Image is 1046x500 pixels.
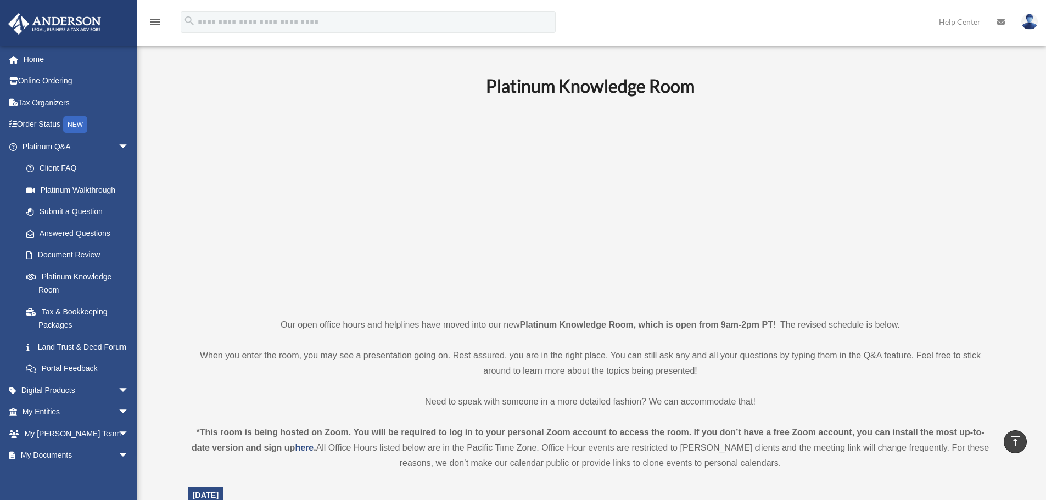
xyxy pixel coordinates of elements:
[8,401,146,423] a: My Entitiesarrow_drop_down
[15,179,146,201] a: Platinum Walkthrough
[8,445,146,467] a: My Documentsarrow_drop_down
[5,13,104,35] img: Anderson Advisors Platinum Portal
[1021,14,1038,30] img: User Pic
[8,92,146,114] a: Tax Organizers
[8,48,146,70] a: Home
[8,136,146,158] a: Platinum Q&Aarrow_drop_down
[8,379,146,401] a: Digital Productsarrow_drop_down
[15,336,146,358] a: Land Trust & Deed Forum
[15,266,140,301] a: Platinum Knowledge Room
[15,244,146,266] a: Document Review
[192,428,985,452] strong: *This room is being hosted on Zoom. You will be required to log in to your personal Zoom account ...
[63,116,87,133] div: NEW
[8,70,146,92] a: Online Ordering
[188,317,993,333] p: Our open office hours and helplines have moved into our new ! The revised schedule is below.
[1004,430,1027,453] a: vertical_align_top
[148,15,161,29] i: menu
[188,425,993,471] div: All Office Hours listed below are in the Pacific Time Zone. Office Hour events are restricted to ...
[15,301,146,336] a: Tax & Bookkeeping Packages
[148,19,161,29] a: menu
[1009,435,1022,448] i: vertical_align_top
[426,111,755,297] iframe: 231110_Toby_KnowledgeRoom
[188,394,993,409] p: Need to speak with someone in a more detailed fashion? We can accommodate that!
[15,201,146,223] a: Submit a Question
[15,158,146,179] a: Client FAQ
[118,136,140,158] span: arrow_drop_down
[520,320,773,329] strong: Platinum Knowledge Room, which is open from 9am-2pm PT
[8,423,146,445] a: My [PERSON_NAME] Teamarrow_drop_down
[188,348,993,379] p: When you enter the room, you may see a presentation going on. Rest assured, you are in the right ...
[486,75,695,97] b: Platinum Knowledge Room
[118,401,140,424] span: arrow_drop_down
[295,443,314,452] a: here
[15,222,146,244] a: Answered Questions
[193,491,219,499] span: [DATE]
[183,15,195,27] i: search
[15,358,146,380] a: Portal Feedback
[8,114,146,136] a: Order StatusNEW
[314,443,316,452] strong: .
[118,379,140,402] span: arrow_drop_down
[118,445,140,467] span: arrow_drop_down
[118,423,140,445] span: arrow_drop_down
